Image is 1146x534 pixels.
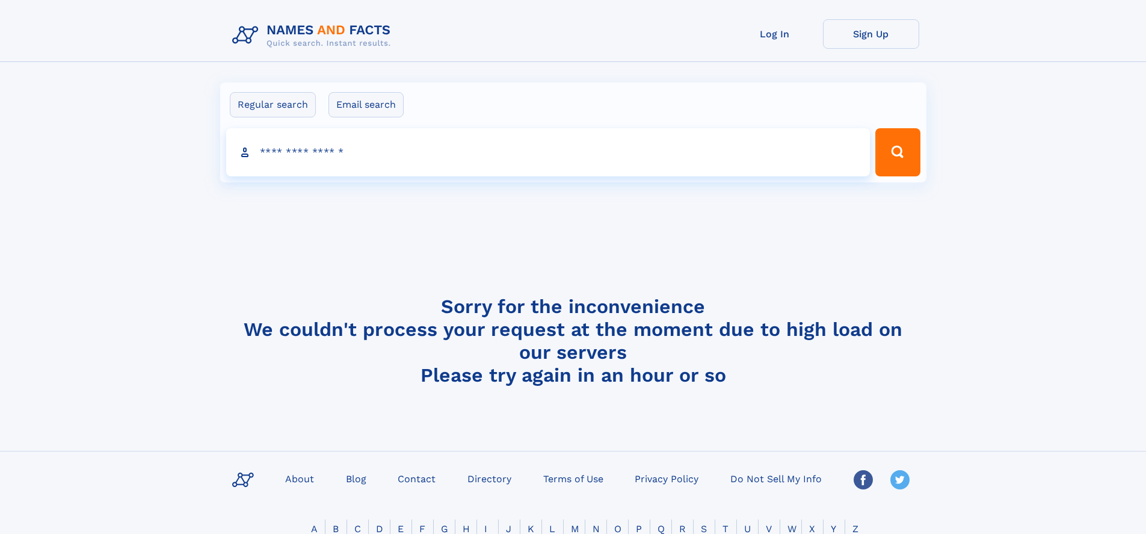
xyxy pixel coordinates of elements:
a: About [280,470,319,487]
a: Do Not Sell My Info [725,470,827,487]
a: Directory [463,470,516,487]
h4: Sorry for the inconvenience We couldn't process your request at the moment due to high load on ou... [227,295,919,387]
input: search input [226,128,870,176]
img: Twitter [890,470,910,489]
label: Email search [328,92,404,117]
img: Logo Names and Facts [227,19,401,52]
a: Contact [393,470,440,487]
button: Search Button [875,128,920,176]
a: Privacy Policy [630,470,703,487]
a: Sign Up [823,19,919,49]
a: Log In [727,19,823,49]
img: Facebook [854,470,873,489]
a: Terms of Use [538,470,608,487]
a: Blog [341,470,371,487]
label: Regular search [230,92,316,117]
